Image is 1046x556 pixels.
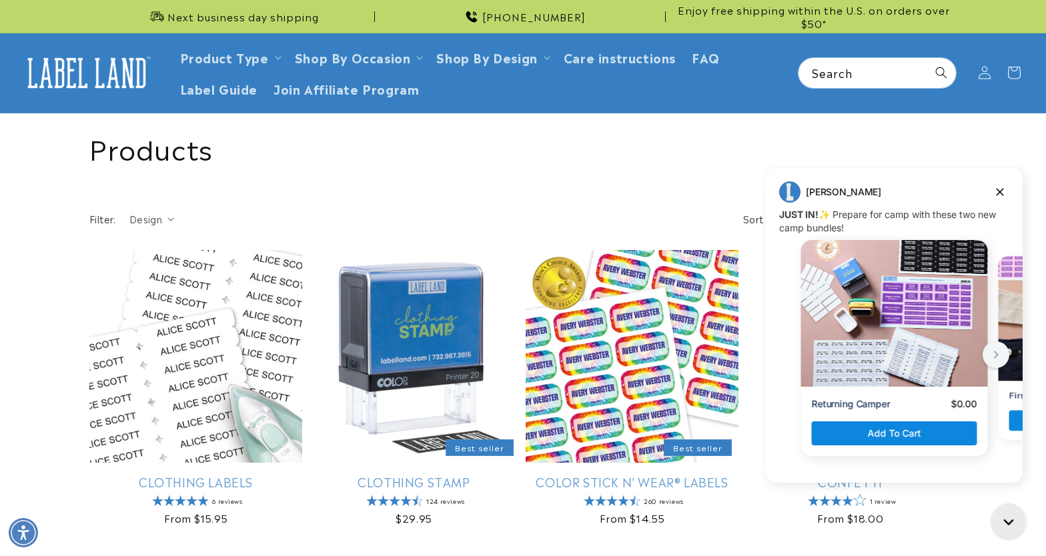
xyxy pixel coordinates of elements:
[927,58,956,87] button: Search
[172,73,266,104] a: Label Guide
[482,10,586,23] span: [PHONE_NUMBER]
[253,224,334,235] p: First Time Camper
[692,49,720,65] span: FAQ
[526,474,738,489] a: Color Stick N' Wear® Labels
[743,212,779,225] label: Sort by:
[744,474,957,489] a: Confetti
[20,52,153,93] img: Label Land
[180,81,258,96] span: Label Guide
[129,212,162,225] span: Design
[89,130,957,165] h1: Products
[15,47,159,99] a: Label Land
[287,41,429,73] summary: Shop By Occasion
[684,41,728,73] a: FAQ
[556,41,684,73] a: Care instructions
[180,48,269,66] a: Product Type
[266,73,427,104] a: Join Affiliate Program
[227,175,253,202] button: next button
[167,10,319,23] span: Next business day shipping
[671,3,957,29] span: Enjoy free shipping within the U.S. on orders over $50*
[89,474,302,489] a: Clothing Labels
[564,49,676,65] span: Care instructions
[308,474,520,489] a: Clothing Stamp
[129,212,174,226] summary: Design (0 selected)
[295,49,411,65] span: Shop By Occasion
[172,41,287,73] summary: Product Type
[985,499,1033,543] iframe: Gorgias live chat messenger
[756,166,1033,503] iframe: Gorgias live chat campaigns
[89,212,116,226] h2: Filter:
[436,48,537,66] a: Shop By Design
[428,41,555,73] summary: Shop By Design
[274,81,419,96] span: Join Affiliate Program
[9,518,38,547] div: Accessibility Menu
